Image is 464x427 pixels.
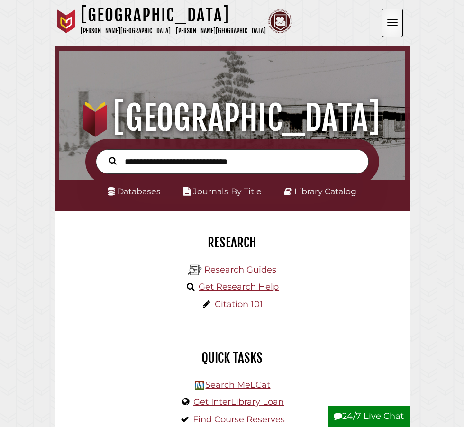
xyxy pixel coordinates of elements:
[81,26,266,36] p: [PERSON_NAME][GEOGRAPHIC_DATA] | [PERSON_NAME][GEOGRAPHIC_DATA]
[193,414,285,425] a: Find Course Reserves
[188,263,202,277] img: Hekman Library Logo
[204,264,276,275] a: Research Guides
[193,397,284,407] a: Get InterLibrary Loan
[104,154,121,166] button: Search
[294,186,356,196] a: Library Catalog
[55,9,78,33] img: Calvin University
[193,186,262,196] a: Journals By Title
[62,235,403,251] h2: Research
[81,5,266,26] h1: [GEOGRAPHIC_DATA]
[195,381,204,390] img: Hekman Library Logo
[62,350,403,366] h2: Quick Tasks
[66,97,398,139] h1: [GEOGRAPHIC_DATA]
[199,282,279,292] a: Get Research Help
[205,380,270,390] a: Search MeLCat
[108,186,161,196] a: Databases
[268,9,292,33] img: Calvin Theological Seminary
[382,9,403,37] button: Open the menu
[215,299,263,309] a: Citation 101
[109,157,117,165] i: Search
